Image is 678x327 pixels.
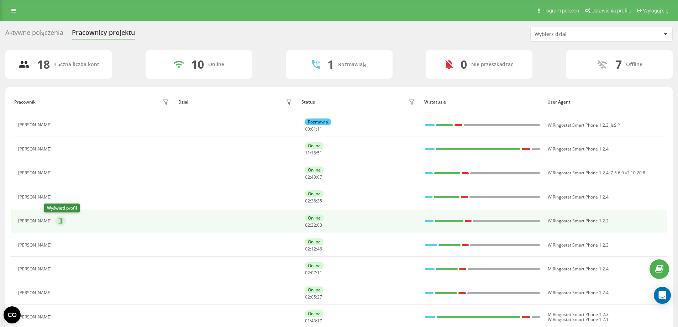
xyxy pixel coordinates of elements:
[548,194,609,200] span: W Ringostat Smart Phone 1.2.4
[548,218,609,224] span: W Ringostat Smart Phone 1.2.2
[305,247,322,252] div: : :
[592,8,631,14] span: Ustawienia profilu
[541,8,579,14] span: Program poleceń
[548,316,609,322] span: W Ringostat Smart Phone 1.2.1
[305,270,310,276] span: 02
[305,238,324,245] div: Online
[327,58,334,71] div: 1
[305,318,322,323] div: : :
[18,170,53,175] div: [PERSON_NAME]
[311,294,316,300] span: 05
[317,174,322,180] span: 07
[626,62,642,68] div: Offline
[317,294,322,300] span: 27
[305,286,324,293] div: Online
[305,118,331,125] div: Rozmawia
[548,170,609,176] span: W Ringostat Smart Phone 1.2.4
[305,295,322,300] div: : :
[317,270,322,276] span: 11
[305,127,322,132] div: : :
[72,29,135,40] div: Pracownicy projektu
[305,198,310,204] span: 02
[424,100,541,105] div: W statusie
[18,315,53,320] div: [PERSON_NAME]
[305,126,310,132] span: 00
[311,150,316,156] span: 18
[548,242,609,248] span: W Ringostat Smart Phone 1.2.3
[54,62,99,68] div: Łączna liczba kont
[305,215,324,221] div: Online
[5,29,63,40] div: Aktywne połączenia
[547,100,664,105] div: User Agent
[305,223,322,228] div: : :
[305,246,310,252] span: 02
[305,199,322,204] div: : :
[305,270,322,275] div: : :
[317,222,322,228] span: 03
[615,58,622,71] div: 7
[44,204,80,212] div: Wyświetl profil
[311,222,316,228] span: 32
[317,318,322,324] span: 17
[471,62,513,68] div: Nie przeszkadzać
[311,174,316,180] span: 43
[535,31,620,37] div: Wybierz dział
[191,58,204,71] div: 10
[461,58,467,71] div: 0
[548,311,609,317] span: M Ringostat Smart Phone 1.2.3
[18,218,53,223] div: [PERSON_NAME]
[611,122,620,128] span: JsSIP
[338,62,367,68] div: Rozmawiają
[305,151,322,155] div: : :
[301,100,315,105] div: Status
[4,306,21,323] button: Open CMP widget
[611,170,645,176] span: Z 5.6.9 v2.10.20.8
[305,174,310,180] span: 02
[317,246,322,252] span: 46
[18,122,53,127] div: [PERSON_NAME]
[654,287,671,304] div: Open Intercom Messenger
[317,150,322,156] span: 51
[178,100,188,105] div: Dział
[18,267,53,271] div: [PERSON_NAME]
[18,290,53,295] div: [PERSON_NAME]
[18,195,53,200] div: [PERSON_NAME]
[305,190,324,197] div: Online
[311,126,316,132] span: 01
[305,167,324,173] div: Online
[208,62,224,68] div: Online
[305,262,324,269] div: Online
[311,270,316,276] span: 07
[548,122,609,128] span: W Ringostat Smart Phone 1.2.3
[305,318,310,324] span: 01
[18,147,53,152] div: [PERSON_NAME]
[305,175,322,180] div: : :
[14,100,36,105] div: Pracownik
[18,243,53,248] div: [PERSON_NAME]
[305,310,324,317] div: Online
[311,246,316,252] span: 12
[305,150,310,156] span: 11
[643,8,668,14] span: Wyloguj się
[548,146,609,152] span: W Ringostat Smart Phone 1.2.4
[548,290,609,296] span: W Ringostat Smart Phone 1.2.4
[317,198,322,204] span: 35
[548,266,609,272] span: M Ringostat Smart Phone 1.2.4
[305,222,310,228] span: 02
[37,58,50,71] div: 18
[305,142,324,149] div: Online
[311,318,316,324] span: 43
[311,198,316,204] span: 38
[317,126,322,132] span: 11
[305,294,310,300] span: 02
